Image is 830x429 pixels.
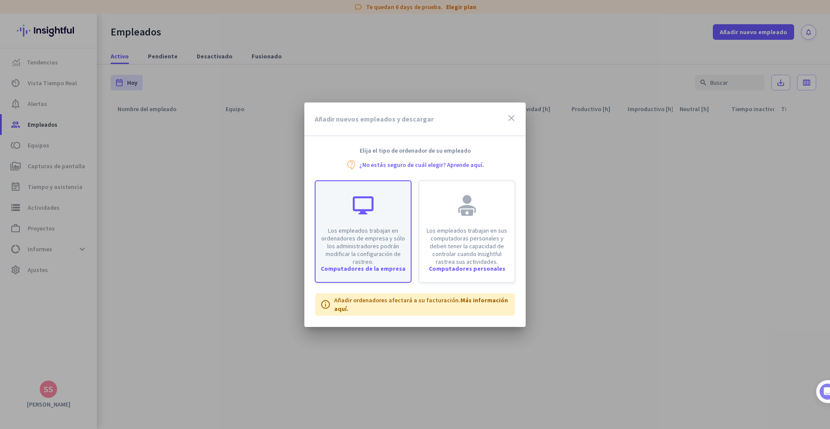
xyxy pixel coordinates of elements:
[346,160,357,170] i: contact_support
[304,147,526,154] h4: Elija el tipo de ordenador de su empleado
[359,162,484,168] a: ¿No estás seguro de cuál elegir? Aprende aquí.
[315,115,434,122] h3: Añadir nuevos empleados y descargar
[320,299,331,310] i: info
[419,266,514,272] div: Computadores personales
[316,266,411,272] div: Computadores de la empresa
[425,227,509,266] p: Los empleados trabajan en sus computadoras personales y deben tener la capacidad de controlar cua...
[334,296,510,313] p: Añadir ordenadores afectará a su facturación.
[334,296,508,313] a: Más información aquí.
[506,113,517,123] i: close
[321,227,405,266] p: Los empleados trabajan en ordenadores de empresa y sólo los administradores podrán modificar la c...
